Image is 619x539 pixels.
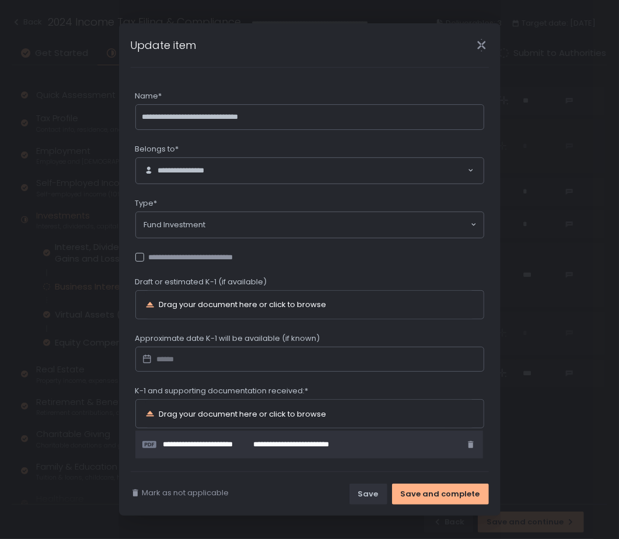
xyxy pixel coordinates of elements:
[135,386,309,396] span: K-1 and supporting documentation received:*
[131,37,197,53] h1: Update item
[135,347,484,372] input: Datepicker input
[135,333,320,344] span: Approximate date K-1 will be available (if known)
[136,158,484,184] div: Search for option
[135,277,267,287] span: Draft or estimated K-1 (if available)
[144,219,206,231] span: Fund Investment
[159,410,327,418] div: Drag your document here or click to browse
[206,219,470,231] input: Search for option
[135,144,179,154] span: Belongs to*
[392,484,489,505] button: Save and complete
[463,38,501,52] div: Close
[142,488,229,498] span: Mark as not applicable
[219,165,467,177] input: Search for option
[159,301,327,308] div: Drag your document here or click to browse
[358,489,379,499] div: Save
[349,484,387,505] button: Save
[136,212,484,238] div: Search for option
[135,91,162,101] span: Name*
[135,198,158,209] span: Type*
[131,488,229,498] button: Mark as not applicable
[401,489,480,499] div: Save and complete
